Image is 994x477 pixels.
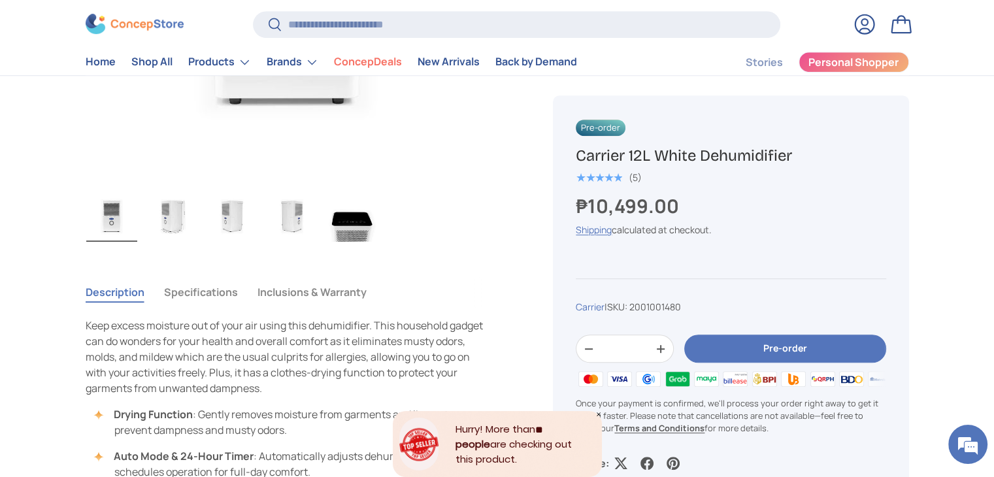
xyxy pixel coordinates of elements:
a: 5.0 out of 5.0 stars (5) [576,169,642,184]
span: ★★★★★ [576,171,622,184]
img: carrier-dehumidifier-12-liter-top-with-buttons-view-concepstore [327,189,378,242]
span: | [605,301,681,313]
img: carrier-dehumidifier-12-liter-left-side-with-dimensions-view-concepstore [146,189,197,242]
div: 5.0 out of 5.0 stars [576,172,622,184]
span: 2001001480 [629,301,681,313]
a: Terms and Conditions [614,422,704,434]
li: : Gently removes moisture from garments and linens to prevent dampness and musty odors. [99,406,491,438]
img: carrier-dehumidifier-12-liter-left-side-view-concepstore [207,189,257,242]
a: ConcepDeals [334,50,402,75]
img: bpi [750,369,779,389]
nav: Primary [86,49,577,75]
div: calculated at checkout. [576,223,886,237]
strong: ₱10,499.00 [576,193,682,219]
strong: Auto Mode & 24-Hour Timer [114,449,254,463]
nav: Secondary [714,49,909,75]
button: Description [86,277,144,307]
h1: Carrier 12L White Dehumidifier [576,146,886,166]
a: Personal Shopper [799,52,909,73]
button: Specifications [164,277,238,307]
p: Once your payment is confirmed, we'll process your order right away to get it to you faster. Plea... [576,397,886,435]
a: New Arrivals [418,50,480,75]
div: (5) [629,173,642,182]
img: billease [721,369,750,389]
span: Pre-order [576,120,625,136]
img: qrph [808,369,837,389]
img: bdo [837,369,866,389]
img: metrobank [866,369,895,389]
strong: Drying Function [114,407,193,421]
img: carrier-dehumidifier-12-liter-full-view-concepstore [86,189,137,242]
a: Carrier [576,301,605,313]
img: master [576,369,605,389]
button: Pre-order [684,335,886,363]
summary: Products [180,49,259,75]
p: Keep excess moisture out of your air using this dehumidifier. This household gadget can do wonder... [86,318,491,396]
span: Personal Shopper [808,58,899,68]
a: Shop All [131,50,173,75]
a: Stories [746,50,783,75]
a: Back by Demand [495,50,577,75]
img: maya [692,369,721,389]
img: grabpay [663,369,691,389]
img: carrier-dehumidifier-12-liter-right-side-view-concepstore [267,189,318,242]
img: ubp [779,369,808,389]
span: SKU: [607,301,627,313]
a: Home [86,50,116,75]
button: Inclusions & Warranty [257,277,367,307]
div: Close [595,411,602,418]
img: ConcepStore [86,14,184,35]
img: visa [605,369,634,389]
summary: Brands [259,49,326,75]
img: gcash [634,369,663,389]
a: Shipping [576,223,612,236]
